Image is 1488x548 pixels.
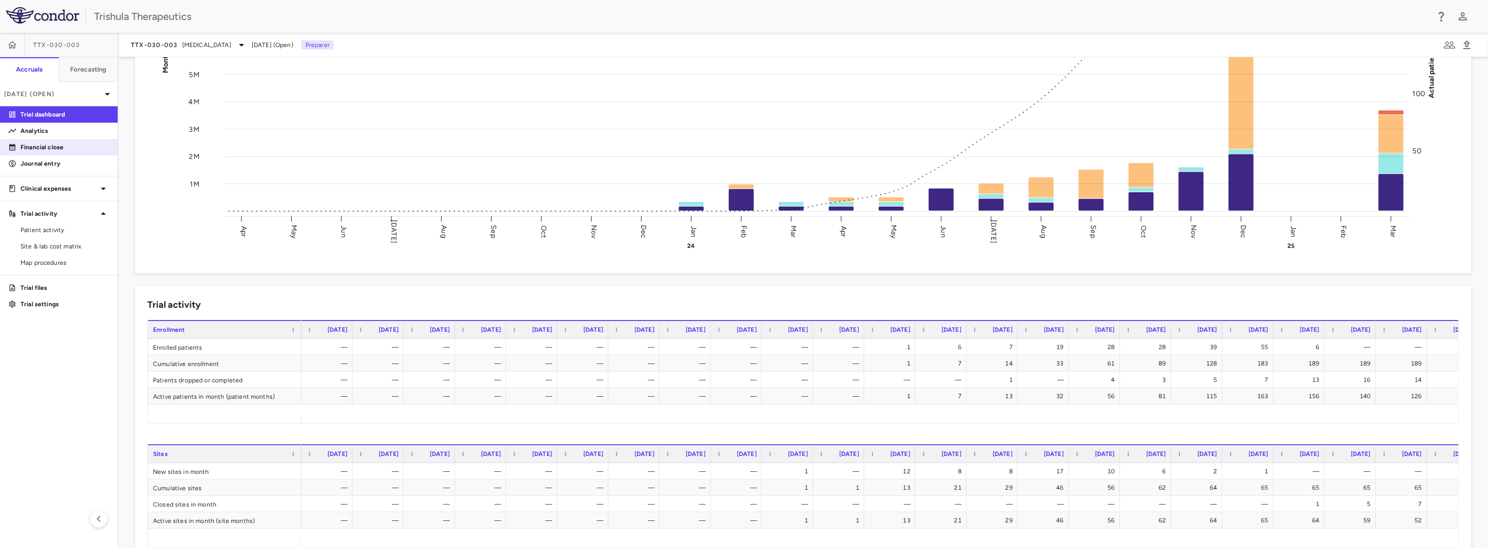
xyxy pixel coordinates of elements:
p: Preparer [301,40,334,50]
text: Oct [540,225,549,238]
div: — [413,512,450,529]
div: — [464,512,501,529]
span: Patient activity [20,225,110,235]
div: 14 [1385,372,1422,388]
div: — [618,463,654,479]
span: [DATE] (Open) [252,40,293,50]
div: — [618,355,654,372]
div: 7 [1385,496,1422,512]
div: — [822,496,859,512]
span: [DATE] [327,450,347,458]
div: 6 [1129,463,1166,479]
div: — [822,463,859,479]
div: — [515,463,552,479]
div: 14 [976,355,1013,372]
span: [DATE] [1402,450,1422,458]
div: 56 [1078,512,1115,529]
p: Journal entry [20,159,110,168]
div: — [720,339,757,355]
div: — [618,388,654,404]
div: 89 [1129,355,1166,372]
div: New sites in month [148,463,301,479]
span: [DATE] [788,326,808,333]
div: — [1232,496,1268,512]
div: 1 [873,388,910,404]
div: — [771,388,808,404]
div: — [771,339,808,355]
div: — [464,479,501,496]
text: Jun [340,226,348,238]
div: — [720,496,757,512]
div: — [515,339,552,355]
div: 13 [1283,372,1320,388]
div: 10 [1078,463,1115,479]
div: 56 [1078,388,1115,404]
text: [DATE] [991,220,999,244]
span: [DATE] [532,450,552,458]
div: — [515,388,552,404]
div: — [362,372,399,388]
div: 126 [1385,388,1422,404]
h6: Accruals [16,65,42,74]
div: — [464,388,501,404]
tspan: 100 [1415,89,1427,98]
div: — [720,388,757,404]
div: — [669,479,706,496]
span: [DATE] [942,450,961,458]
div: 65 [1232,512,1268,529]
p: Financial close [20,143,110,152]
div: — [1129,496,1166,512]
div: 1 [771,463,808,479]
div: — [822,355,859,372]
div: 29 [976,479,1013,496]
div: — [515,355,552,372]
div: Closed sites in month [148,496,301,512]
div: — [771,372,808,388]
div: — [515,512,552,529]
div: — [515,479,552,496]
div: — [464,372,501,388]
span: Map procedures [20,258,110,267]
div: — [566,355,603,372]
text: 24 [688,242,696,249]
div: — [311,496,347,512]
div: — [669,372,706,388]
span: [DATE] [1402,326,1422,333]
div: 8 [925,463,961,479]
div: — [822,388,859,404]
tspan: 50 [1415,147,1424,155]
text: Feb [1341,225,1350,238]
text: [DATE] [390,220,399,244]
h6: Forecasting [70,65,107,74]
div: 19 [1027,339,1064,355]
text: May [890,225,899,239]
span: [DATE] [890,450,910,458]
span: [DATE] [890,326,910,333]
div: — [669,512,706,529]
span: Site & lab cost matrix [20,242,110,251]
div: 1 [873,355,910,372]
div: — [822,339,859,355]
div: 65 [1385,479,1422,496]
p: Clinical expenses [20,184,97,193]
text: Nov [1191,225,1200,239]
div: 39 [1180,339,1217,355]
div: 1 [822,512,859,529]
p: Trial activity [20,209,97,218]
div: 1 [771,479,808,496]
span: [MEDICAL_DATA] [182,40,231,50]
text: Apr [841,226,849,237]
div: Enrolled patients [148,339,301,355]
span: [DATE] [1351,450,1371,458]
div: — [413,339,450,355]
div: 128 [1180,355,1217,372]
div: — [362,463,399,479]
text: Nov [590,225,599,239]
span: [DATE] [481,450,501,458]
span: [DATE] [942,326,961,333]
div: Trishula Therapeutics [94,9,1429,24]
span: TTX-030-003 [131,41,178,49]
span: [DATE] [1351,326,1371,333]
div: — [566,479,603,496]
div: 5 [1180,372,1217,388]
